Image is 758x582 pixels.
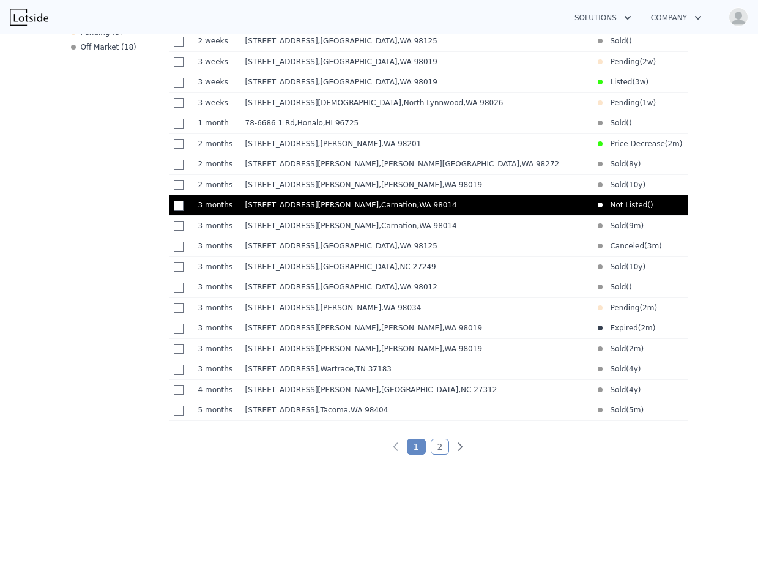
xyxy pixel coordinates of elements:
[603,303,642,313] span: Pending (
[635,77,645,87] time: 2025-09-03 20:50
[318,406,393,414] span: , Tacoma
[245,58,318,66] span: [STREET_ADDRESS]
[603,282,629,292] span: Sold (
[417,201,456,209] span: , WA 98014
[245,140,318,148] span: [STREET_ADDRESS]
[603,385,629,395] span: Sold (
[629,36,632,46] span: )
[603,262,629,272] span: Sold (
[318,304,426,312] span: , [PERSON_NAME]
[245,386,379,394] span: [STREET_ADDRESS][PERSON_NAME]
[653,323,656,333] span: )
[603,139,667,149] span: Price Decrease (
[603,180,629,190] span: Sold (
[629,180,642,190] time: 2015-12-07 00:00
[653,98,656,108] span: )
[603,118,629,128] span: Sold (
[431,439,450,455] a: Page 2
[245,283,318,291] span: [STREET_ADDRESS]
[629,344,641,354] time: 2025-07-24 23:56
[603,323,641,333] span: Expired (
[629,364,638,374] time: 2021-07-20 05:00
[442,345,482,353] span: , WA 98019
[680,139,683,149] span: )
[667,139,679,149] time: 2025-08-10 18:54
[659,241,662,251] span: )
[318,78,442,86] span: , [GEOGRAPHIC_DATA]
[417,222,456,230] span: , WA 98014
[379,181,487,189] span: , [PERSON_NAME]
[603,241,647,251] span: Canceled (
[519,160,559,168] span: , WA 98272
[398,263,436,271] span: , NC 27249
[198,180,236,190] time: 2025-07-20 21:52
[379,386,502,394] span: , [GEOGRAPHIC_DATA]
[642,57,653,67] time: 2025-09-09 18:04
[198,200,236,210] time: 2025-07-07 21:46
[603,200,650,210] span: Not Listed (
[398,58,437,66] span: , WA 98019
[650,200,653,210] span: )
[198,57,236,67] time: 2025-09-04 12:51
[647,241,659,251] time: 2025-06-30 22:25
[245,304,318,312] span: [STREET_ADDRESS]
[198,282,236,292] time: 2025-06-30 18:35
[629,385,638,395] time: 2021-06-02 00:00
[245,181,379,189] span: [STREET_ADDRESS][PERSON_NAME]
[642,262,645,272] span: )
[390,441,402,453] a: Previous page
[458,386,497,394] span: , NC 27312
[318,263,441,271] span: , [GEOGRAPHIC_DATA]
[245,345,379,353] span: [STREET_ADDRESS][PERSON_NAME]
[379,222,462,230] span: , Carnation
[638,364,641,374] span: )
[603,36,629,46] span: Sold (
[245,324,379,332] span: [STREET_ADDRESS][PERSON_NAME]
[198,221,236,231] time: 2025-07-04 18:07
[381,140,421,148] span: , WA 98201
[245,263,318,271] span: [STREET_ADDRESS]
[641,344,644,354] span: )
[245,119,295,127] span: 78-6686 1 Rd
[245,78,318,86] span: [STREET_ADDRESS]
[245,160,379,168] span: [STREET_ADDRESS][PERSON_NAME]
[603,57,642,67] span: Pending (
[71,42,136,52] div: Off Market ( 18 )
[642,98,653,108] time: 2025-09-16 03:22
[10,9,48,26] img: Lotside
[318,242,442,250] span: , [GEOGRAPHIC_DATA]
[729,7,748,27] img: avatar
[629,405,641,415] time: 2025-05-06 03:46
[245,242,318,250] span: [STREET_ADDRESS]
[198,323,236,333] time: 2025-06-30 10:16
[198,364,236,374] time: 2025-06-18 16:17
[198,118,236,128] time: 2025-08-16 08:36
[379,345,487,353] span: , [PERSON_NAME]
[641,7,712,29] button: Company
[323,119,359,127] span: , HI 96725
[603,405,629,415] span: Sold (
[379,201,462,209] span: , Carnation
[198,405,236,415] time: 2025-04-25 23:07
[198,262,236,272] time: 2025-06-30 23:26
[245,406,318,414] span: [STREET_ADDRESS]
[198,98,236,108] time: 2025-09-02 23:41
[318,365,396,373] span: , Wartrace
[354,365,392,373] span: , TN 37183
[654,303,657,313] span: )
[629,282,632,292] span: )
[198,303,236,313] time: 2025-06-30 10:36
[398,78,437,86] span: , WA 98019
[629,262,642,272] time: 2016-03-18 08:00
[245,222,379,230] span: [STREET_ADDRESS][PERSON_NAME]
[442,324,482,332] span: , WA 98019
[198,241,236,251] time: 2025-07-01 23:14
[642,303,654,313] time: 2025-07-29 23:52
[318,58,442,66] span: , [GEOGRAPHIC_DATA]
[603,98,642,108] span: Pending (
[603,221,629,231] span: Sold (
[245,201,379,209] span: [STREET_ADDRESS][PERSON_NAME]
[398,283,437,291] span: , WA 98012
[381,304,421,312] span: , WA 98034
[198,385,236,395] time: 2025-06-06 18:17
